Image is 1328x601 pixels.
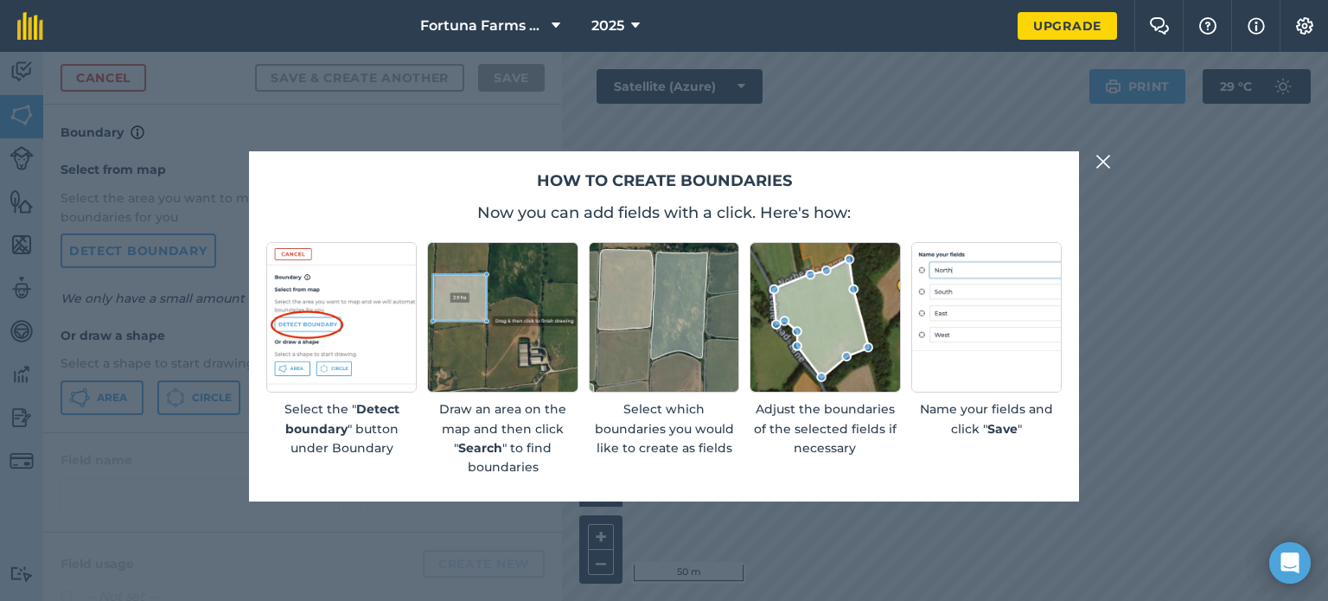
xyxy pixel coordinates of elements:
img: placeholder [911,242,1062,393]
img: Screenshot of detect boundary button [266,242,417,393]
strong: Search [458,440,502,456]
p: Select which boundaries you would like to create as fields [589,400,739,457]
img: fieldmargin Logo [17,12,43,40]
p: Adjust the boundaries of the selected fields if necessary [750,400,900,457]
img: A question mark icon [1197,17,1218,35]
img: A cog icon [1294,17,1315,35]
img: Screenshot of an rectangular area drawn on a map [427,242,578,393]
img: svg+xml;base64,PHN2ZyB4bWxucz0iaHR0cDovL3d3dy53My5vcmcvMjAwMC9zdmciIHdpZHRoPSIyMiIgaGVpZ2h0PSIzMC... [1095,151,1111,172]
img: Two speech bubbles overlapping with the left bubble in the forefront [1149,17,1170,35]
p: Now you can add fields with a click. Here's how: [266,201,1062,225]
p: Draw an area on the map and then click " " to find boundaries [427,400,578,477]
strong: Detect boundary [285,401,399,436]
strong: Save [987,421,1018,437]
span: 2025 [591,16,624,36]
img: Screenshot of an editable boundary [750,242,900,393]
p: Select the " " button under Boundary [266,400,417,457]
h2: How to create boundaries [266,169,1062,194]
a: Upgrade [1018,12,1117,40]
span: Fortuna Farms Ltd [420,16,545,36]
img: svg+xml;base64,PHN2ZyB4bWxucz0iaHR0cDovL3d3dy53My5vcmcvMjAwMC9zdmciIHdpZHRoPSIxNyIgaGVpZ2h0PSIxNy... [1248,16,1265,36]
p: Name your fields and click " " [911,400,1062,438]
img: Screenshot of selected fields [589,242,739,393]
div: Open Intercom Messenger [1269,542,1311,584]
